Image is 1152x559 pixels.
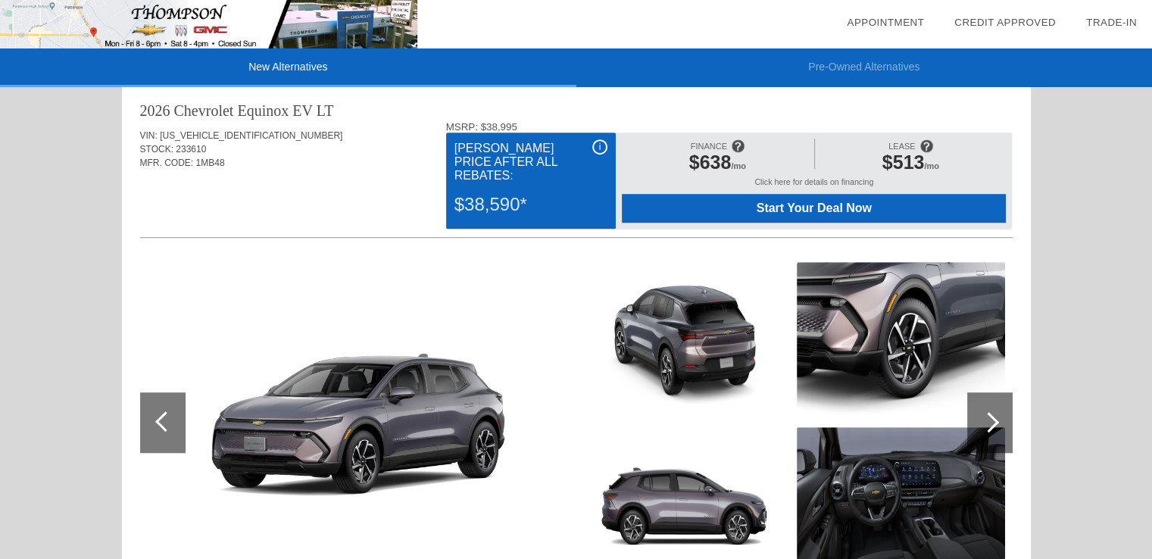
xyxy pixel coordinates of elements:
div: 2026 Chevrolet Equinox EV [140,100,313,121]
span: VIN: [140,130,158,141]
span: [US_VEHICLE_IDENTIFICATION_NUMBER] [160,130,342,141]
span: 1MB48 [196,158,225,168]
div: /mo [823,151,998,177]
div: LT [317,100,334,121]
img: 4.jpg [797,262,1005,418]
div: i [592,139,607,155]
span: LEASE [888,142,915,151]
img: 1.jpg [140,302,570,544]
a: Appointment [847,17,924,28]
span: $513 [882,151,925,173]
a: Credit Approved [954,17,1056,28]
span: Start Your Deal Now [641,201,987,215]
div: /mo [629,151,805,177]
a: Trade-In [1086,17,1137,28]
span: STOCK: [140,144,173,155]
div: MSRP: $38,995 [446,121,1013,133]
span: FINANCE [691,142,727,151]
span: $638 [689,151,732,173]
div: [PERSON_NAME] Price after all rebates: [454,139,607,185]
div: Quoted on [DATE] 8:40:21 AM [140,192,1013,217]
span: MFR. CODE: [140,158,194,168]
div: $38,590* [454,185,607,224]
img: 2.jpg [581,262,789,418]
span: 233610 [176,144,206,155]
div: Click here for details on financing [622,177,1006,194]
